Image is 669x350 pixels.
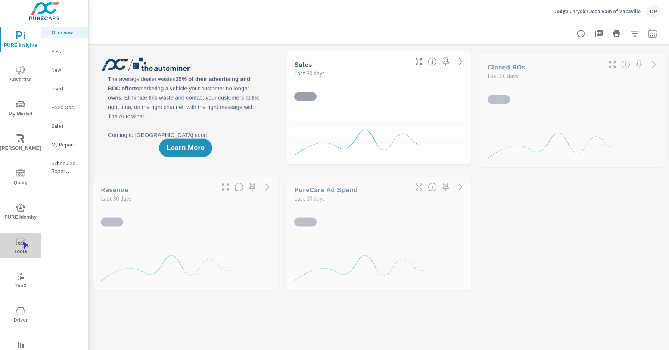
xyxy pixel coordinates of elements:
[648,58,660,70] a: See more details in report
[553,8,641,15] p: Dodge Chrysler Jeep Ram of Vacaville
[440,181,452,193] span: Save this to your personalized report
[488,71,518,80] p: Last 30 days
[633,58,645,70] span: Save this to your personalized report
[609,26,624,41] button: Print Report
[159,139,212,157] button: Learn More
[3,272,38,290] span: Tier2
[627,26,642,41] button: Apply Filters
[41,102,88,113] div: Fixed Ops
[591,26,606,41] button: "Export Report to PDF"
[455,181,467,193] a: See more details in report
[41,158,88,176] div: Scheduled Reports
[413,181,425,193] button: Make Fullscreen
[294,194,325,203] p: Last 30 days
[261,181,273,193] a: See more details in report
[41,46,88,57] div: PIPA
[645,26,660,41] button: Select Date Range
[52,103,83,111] p: Fixed Ops
[41,64,88,75] div: New
[220,181,231,193] button: Make Fullscreen
[428,182,437,191] span: Total cost of media for all PureCars channels for the selected dealership group over the selected...
[52,47,83,55] p: PIPA
[3,134,38,153] span: [PERSON_NAME]
[428,57,437,66] span: Number of vehicles sold by the dealership over the selected date range. [Source: This data is sou...
[41,120,88,131] div: Sales
[455,56,467,68] a: See more details in report
[3,31,38,50] span: PURE Insights
[647,4,660,18] div: DP
[52,66,83,74] p: New
[440,56,452,68] span: Save this to your personalized report
[294,69,325,78] p: Last 30 days
[3,238,38,256] span: Tools
[41,139,88,150] div: My Report
[294,61,312,68] h5: Sales
[294,186,358,193] h5: PureCars Ad Spend
[52,29,83,36] p: Overview
[101,194,131,203] p: Last 30 days
[621,60,630,69] span: Number of Repair Orders Closed by the selected dealership group over the selected time range. [So...
[41,83,88,94] div: Used
[3,100,38,118] span: My Market
[3,203,38,222] span: PURE Identity
[3,306,38,325] span: Driver
[52,159,83,174] p: Scheduled Reports
[3,169,38,187] span: Query
[41,27,88,38] div: Overview
[101,186,128,193] h5: Revenue
[167,145,205,151] span: Learn More
[52,141,83,148] p: My Report
[488,63,525,71] h5: Closed ROs
[52,122,83,130] p: Sales
[606,58,618,70] button: Make Fullscreen
[234,182,243,191] span: Total sales revenue over the selected date range. [Source: This data is sourced from the dealer’s...
[413,56,425,68] button: Make Fullscreen
[3,66,38,84] span: Advertise
[246,181,258,193] span: Save this to your personalized report
[52,85,83,92] p: Used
